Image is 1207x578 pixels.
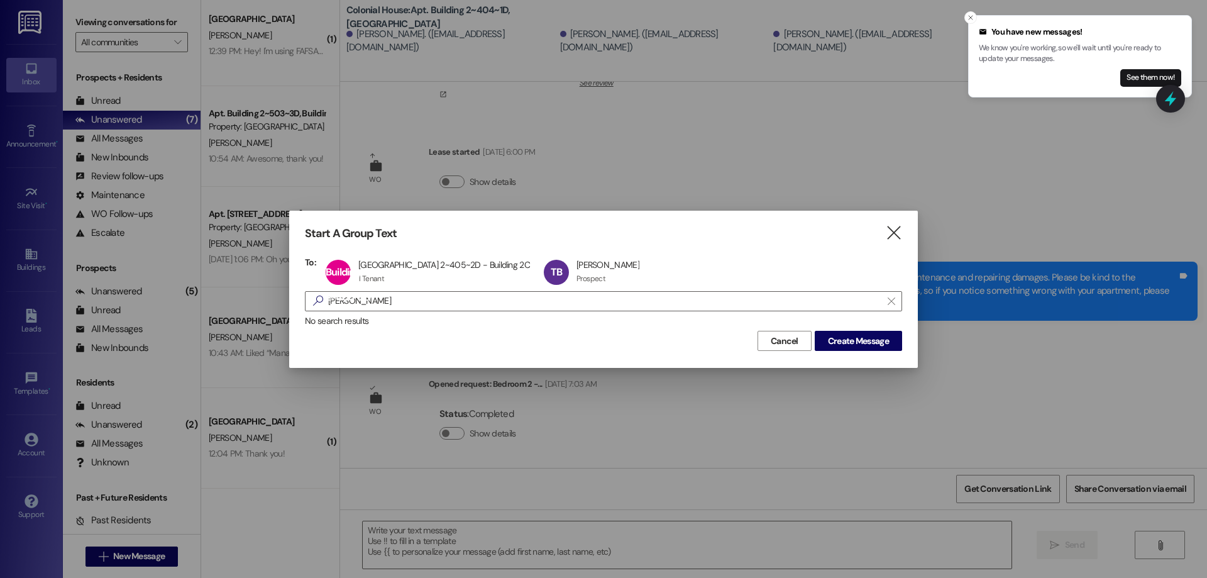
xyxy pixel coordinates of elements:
div: Prospect [576,274,605,284]
div: [PERSON_NAME] [576,259,639,270]
div: You have new messages! [979,26,1181,38]
span: Building 2~405~2D [326,265,371,304]
button: Close toast [964,11,977,24]
span: Create Message [828,335,889,348]
button: See them now! [1120,69,1181,87]
div: [GEOGRAPHIC_DATA] 2~405~2D - Building 2C [358,259,530,270]
button: Clear text [881,292,901,311]
h3: Start A Group Text [305,226,397,241]
div: No search results [305,314,902,328]
button: Create Message [815,331,902,351]
button: Cancel [758,331,812,351]
div: 1 Tenant [358,274,384,284]
i:  [308,294,328,308]
i:  [885,226,902,240]
input: Search for any contact or apartment [328,292,881,310]
p: We know you're working, so we'll wait until you're ready to update your messages. [979,43,1181,65]
span: TB [551,265,562,279]
span: Cancel [771,335,798,348]
i:  [888,296,895,306]
h3: To: [305,257,316,268]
